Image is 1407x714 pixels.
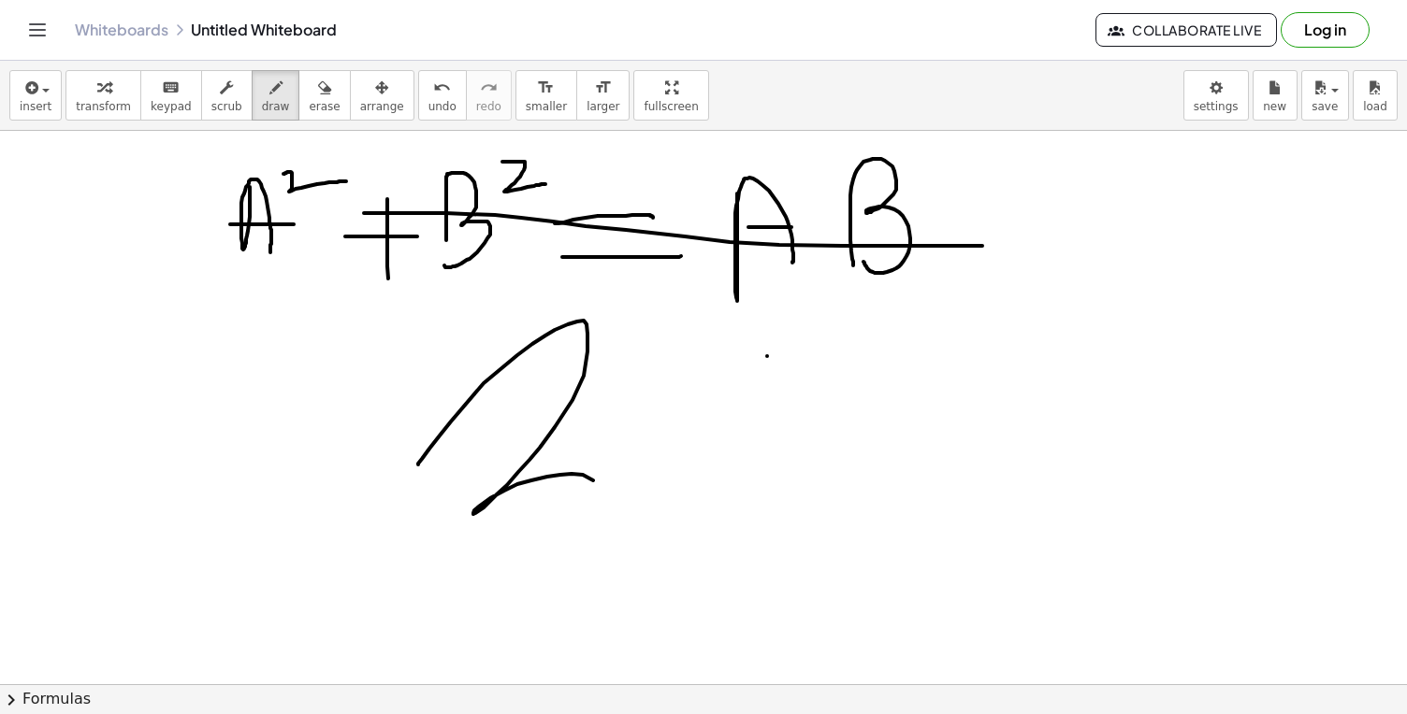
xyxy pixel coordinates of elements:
[65,70,141,121] button: transform
[309,100,340,113] span: erase
[22,15,52,45] button: Toggle navigation
[201,70,253,121] button: scrub
[1111,21,1261,38] span: Collaborate Live
[633,70,708,121] button: fullscreen
[151,100,192,113] span: keypad
[1183,70,1249,121] button: settings
[140,70,202,121] button: keyboardkeypad
[515,70,577,121] button: format_sizesmaller
[1312,100,1338,113] span: save
[9,70,62,121] button: insert
[360,100,404,113] span: arrange
[262,100,290,113] span: draw
[1194,100,1239,113] span: settings
[1301,70,1349,121] button: save
[433,77,451,99] i: undo
[162,77,180,99] i: keyboard
[1095,13,1277,47] button: Collaborate Live
[418,70,467,121] button: undoundo
[476,100,501,113] span: redo
[428,100,457,113] span: undo
[76,100,131,113] span: transform
[587,100,619,113] span: larger
[537,77,555,99] i: format_size
[466,70,512,121] button: redoredo
[576,70,630,121] button: format_sizelarger
[298,70,350,121] button: erase
[526,100,567,113] span: smaller
[1281,12,1370,48] button: Log in
[252,70,300,121] button: draw
[1363,100,1387,113] span: load
[350,70,414,121] button: arrange
[1353,70,1398,121] button: load
[480,77,498,99] i: redo
[644,100,698,113] span: fullscreen
[75,21,168,39] a: Whiteboards
[594,77,612,99] i: format_size
[1263,100,1286,113] span: new
[1253,70,1298,121] button: new
[20,100,51,113] span: insert
[211,100,242,113] span: scrub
